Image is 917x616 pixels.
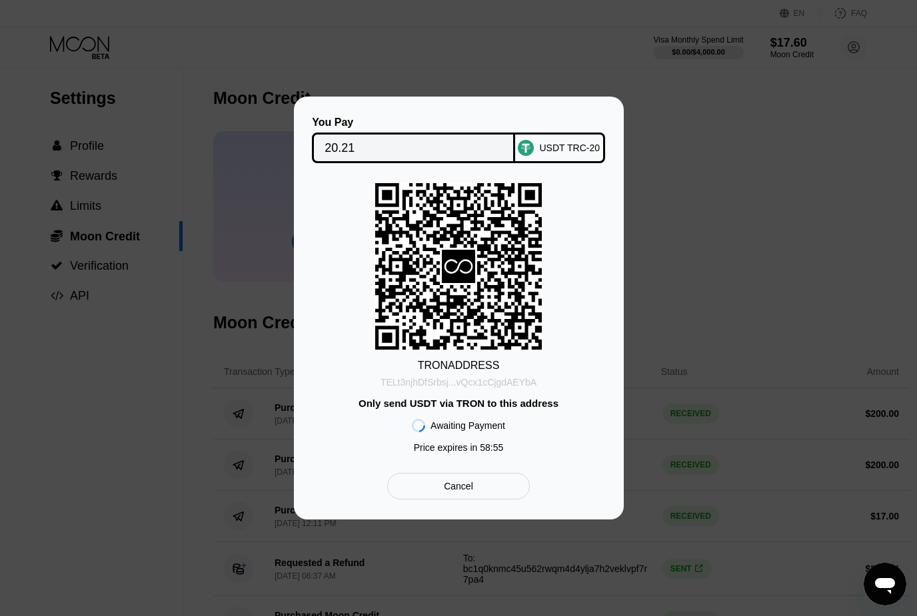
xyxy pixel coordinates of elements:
[431,420,505,431] div: Awaiting Payment
[359,398,558,409] div: Only send USDT via TRON to this address
[539,143,600,153] div: USDT TRC-20
[418,360,500,372] div: TRON ADDRESS
[444,480,473,492] div: Cancel
[381,377,536,388] div: TELt3njhDfSrbsj...vQcx1cCjgdAEYbA
[381,372,536,388] div: TELt3njhDfSrbsj...vQcx1cCjgdAEYbA
[864,563,906,605] iframe: Button to launch messaging window
[312,117,515,129] div: You Pay
[387,473,529,499] div: Cancel
[314,117,604,163] div: You PayUSDT TRC-20
[480,442,503,453] span: 58 : 55
[414,442,504,453] div: Price expires in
